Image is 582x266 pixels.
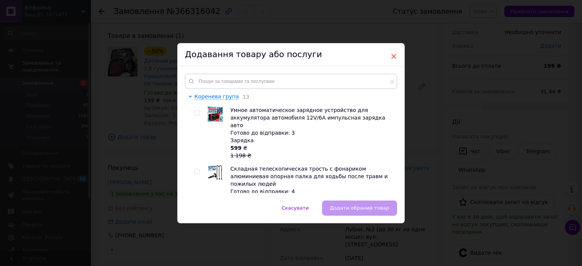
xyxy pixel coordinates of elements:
[390,50,397,63] span: ×
[239,94,249,100] span: 13
[230,107,385,128] span: Умное автоматическое зарядное устройство для аккумулятора автомобиля 12V/6A импульсная зарядка авто
[274,201,316,216] button: Скасувати
[230,166,388,187] span: Складная телескопическая трость с фонариком алюминиевая опорная палка для ходьбы после травм и по...
[177,43,405,66] div: Додавання товару або послуги
[230,137,254,143] span: Зарядка
[230,145,241,151] b: 599
[230,188,393,195] div: Готово до відправки: 4
[208,106,223,121] img: Умное автоматическое зарядное устройство для аккумулятора автомобиля 12V/6A импульсная зарядка авто
[230,129,393,137] div: Готово до відправки: 3
[230,152,251,159] span: 1 198 ₴
[230,144,393,159] div: ₴
[208,165,223,180] img: Складная телескопическая трость с фонариком алюминиевая опорная палка для ходьбы после травм и по...
[185,74,397,89] input: Пошук за товарами та послугами
[194,93,239,100] span: Коренева група
[282,205,308,211] span: Скасувати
